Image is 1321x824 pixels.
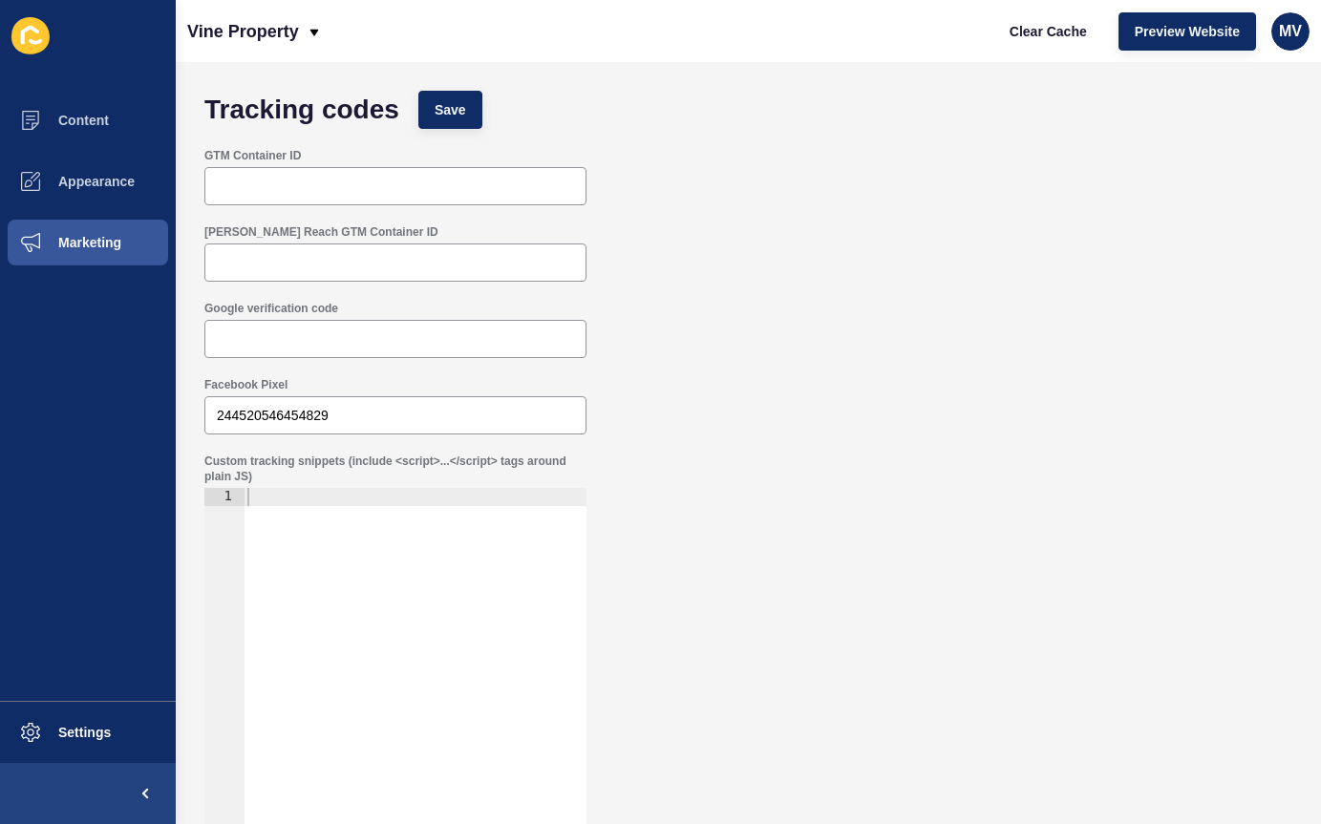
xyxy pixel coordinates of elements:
[204,377,288,392] label: Facebook Pixel
[1279,22,1302,41] span: MV
[204,224,438,240] label: [PERSON_NAME] Reach GTM Container ID
[204,301,338,316] label: Google verification code
[418,91,482,129] button: Save
[204,100,399,119] h1: Tracking codes
[187,8,299,55] p: Vine Property
[1119,12,1256,51] button: Preview Website
[204,148,301,163] label: GTM Container ID
[204,454,586,484] label: Custom tracking snippets (include <script>...</script> tags around plain JS)
[1135,22,1240,41] span: Preview Website
[204,488,245,506] div: 1
[435,100,466,119] span: Save
[1010,22,1087,41] span: Clear Cache
[993,12,1103,51] button: Clear Cache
